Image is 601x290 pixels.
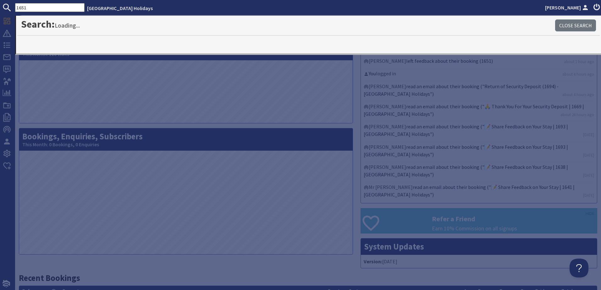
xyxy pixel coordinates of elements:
h2: Bookings, Enquiries, Subscribers [19,128,353,151]
a: [DATE] [583,192,594,198]
p: Earn 10% Commission on all signups [432,224,597,233]
li: [PERSON_NAME] [362,162,595,182]
li: [PERSON_NAME] [362,56,595,68]
iframe: Toggle Customer Support [570,259,588,277]
h3: Refer a Friend [432,215,597,223]
li: [PERSON_NAME] [362,121,595,142]
li: [PERSON_NAME] [362,142,595,162]
a: about 1 hour ago [564,59,594,65]
img: staytech_i_w-64f4e8e9ee0a9c174fd5317b4b171b261742d2d393467e5bdba4413f4f884c10.svg [3,280,10,287]
a: [GEOGRAPHIC_DATA] Holidays [87,5,153,11]
a: You [369,70,376,77]
a: read an email about their booking ("Return of Security Deposit (1694) - [GEOGRAPHIC_DATA] Holidays") [364,83,559,97]
a: Close Search [555,19,596,31]
small: Loading... [55,22,80,29]
a: about 4 hours ago [562,71,594,77]
li: [PERSON_NAME] [362,101,595,121]
small: This Month: 0 Bookings, 0 Enquiries [22,142,350,148]
a: read an email about their booking ("📝 Share Feedback on Your Stay | 1638 | [GEOGRAPHIC_DATA] Holi... [364,164,568,178]
a: about 4 hours ago [562,92,594,98]
a: Recent Bookings [19,273,80,283]
a: System Updates [364,241,424,252]
a: [DATE] [583,132,594,138]
a: read an email about their booking ("📝 Share Feedback on Your Stay | 1641 | [GEOGRAPHIC_DATA] Holi... [364,184,575,198]
a: Refer a Friend Earn 10% Commission on all signups [361,208,597,234]
li: [PERSON_NAME] [362,81,595,101]
a: left feedback about their booking (1651) [406,58,493,64]
a: about 24 hours ago [560,112,594,118]
a: [DATE] [583,152,594,158]
a: HIDE [586,210,594,217]
a: read an email about their booking ("📝 Share Feedback on Your Stay | 1693 | [GEOGRAPHIC_DATA] Holi... [364,123,568,137]
a: read an email about their booking ("📝 Share Feedback on Your Stay | 1693 | [GEOGRAPHIC_DATA] Holi... [364,144,568,158]
li: [DATE] [362,256,595,266]
a: read an email about their booking ("🙏 Thank You For Your Security Deposit | 1669 | [GEOGRAPHIC_DA... [364,103,584,117]
h1: Search: [21,18,555,30]
a: [PERSON_NAME] [545,4,590,11]
li: Mr [PERSON_NAME] [362,182,595,201]
a: [DATE] [583,172,594,178]
li: logged in [362,68,595,81]
strong: Version: [364,258,382,265]
input: SEARCH [15,3,85,12]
